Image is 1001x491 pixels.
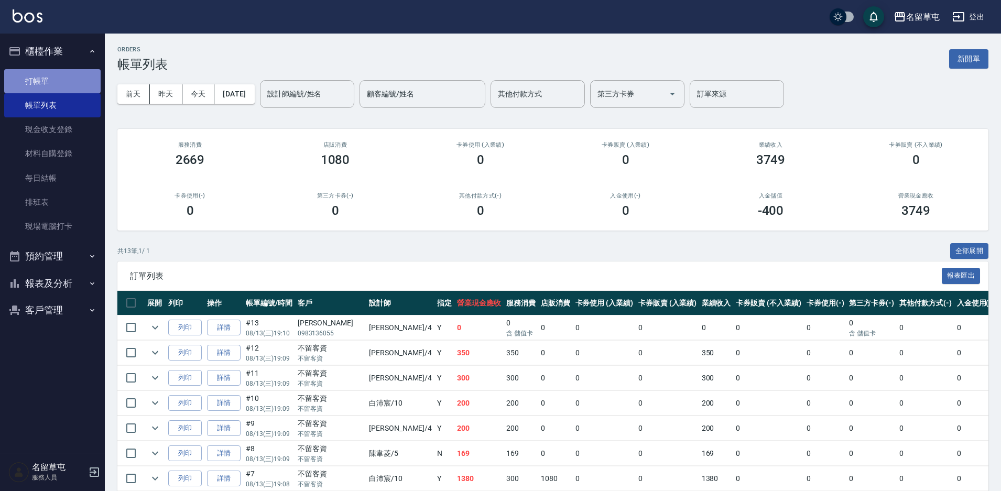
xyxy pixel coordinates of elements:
button: 預約管理 [4,243,101,270]
td: 169 [454,441,504,466]
td: Y [434,391,454,416]
a: 報表匯出 [942,270,981,280]
td: 0 [636,315,699,340]
td: 0 [897,416,954,441]
th: 業績收入 [699,291,734,315]
td: 0 [804,441,847,466]
button: 客戶管理 [4,297,101,324]
td: 0 [573,466,636,491]
h3: 0 [187,203,194,218]
td: 0 [733,341,803,365]
a: 詳情 [207,370,241,386]
td: 300 [504,366,538,390]
a: 詳情 [207,445,241,462]
div: 不留客資 [298,368,364,379]
td: 0 [804,341,847,365]
div: 不留客資 [298,418,364,429]
td: 0 [733,315,803,340]
td: 0 [954,416,997,441]
p: 不留客資 [298,479,364,489]
th: 客戶 [295,291,366,315]
h3: 3749 [756,152,786,167]
p: 08/13 (三) 19:09 [246,354,292,363]
td: 0 [897,341,954,365]
td: #9 [243,416,295,441]
h2: 卡券使用(-) [130,192,250,199]
td: 350 [504,341,538,365]
a: 帳單列表 [4,93,101,117]
button: 新開單 [949,49,988,69]
td: 0 [804,466,847,491]
td: 200 [699,391,734,416]
a: 材料自購登錄 [4,141,101,166]
h3: 0 [332,203,339,218]
p: 不留客資 [298,354,364,363]
td: #7 [243,466,295,491]
td: #8 [243,441,295,466]
h3: 0 [622,203,629,218]
h3: 帳單列表 [117,57,168,72]
td: 白沛宸 /10 [366,466,434,491]
a: 詳情 [207,320,241,336]
td: 1380 [454,466,504,491]
h2: 業績收入 [711,141,831,148]
h2: 卡券販賣 (不入業績) [856,141,976,148]
a: 每日結帳 [4,166,101,190]
td: 0 [897,315,954,340]
th: 列印 [166,291,204,315]
td: 350 [454,341,504,365]
td: 0 [636,391,699,416]
td: 1080 [538,466,573,491]
td: 0 [733,466,803,491]
td: 0 [897,391,954,416]
img: Person [8,462,29,483]
p: 08/13 (三) 19:09 [246,429,292,439]
td: 陳韋菱 /5 [366,441,434,466]
td: 300 [504,466,538,491]
p: 不留客資 [298,454,364,464]
th: 卡券使用 (入業績) [573,291,636,315]
td: [PERSON_NAME] /4 [366,416,434,441]
button: 報表匯出 [942,268,981,284]
th: 營業現金應收 [454,291,504,315]
td: 1380 [699,466,734,491]
td: [PERSON_NAME] /4 [366,366,434,390]
th: 指定 [434,291,454,315]
button: 列印 [168,395,202,411]
th: 設計師 [366,291,434,315]
h2: 卡券販賣 (入業績) [565,141,686,148]
h3: 1080 [321,152,350,167]
td: 0 [804,391,847,416]
td: 0 [846,391,897,416]
td: 0 [954,441,997,466]
td: Y [434,416,454,441]
th: 入金使用(-) [954,291,997,315]
td: 200 [454,391,504,416]
td: 0 [846,416,897,441]
td: 0 [804,315,847,340]
th: 帳單編號/時間 [243,291,295,315]
td: 0 [538,441,573,466]
h3: 0 [477,152,484,167]
td: 169 [699,441,734,466]
th: 第三方卡券(-) [846,291,897,315]
th: 卡券販賣 (入業績) [636,291,699,315]
p: 0983136055 [298,329,364,338]
a: 詳情 [207,345,241,361]
th: 店販消費 [538,291,573,315]
td: 0 [846,466,897,491]
button: 列印 [168,370,202,386]
button: 名留草屯 [889,6,944,28]
a: 現金收支登錄 [4,117,101,141]
td: 0 [954,366,997,390]
p: 共 13 筆, 1 / 1 [117,246,150,256]
h3: 2669 [176,152,205,167]
td: #12 [243,341,295,365]
td: 300 [699,366,734,390]
td: 0 [846,341,897,365]
td: Y [434,366,454,390]
td: 0 [897,466,954,491]
h3: 0 [477,203,484,218]
td: 0 [733,391,803,416]
a: 打帳單 [4,69,101,93]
